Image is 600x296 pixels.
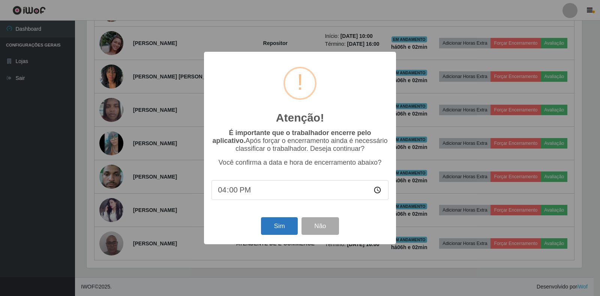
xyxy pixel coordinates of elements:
[301,217,339,235] button: Não
[261,217,297,235] button: Sim
[212,129,371,144] b: É importante que o trabalhador encerre pelo aplicativo.
[211,159,388,167] p: Você confirma a data e hora de encerramento abaixo?
[211,129,388,153] p: Após forçar o encerramento ainda é necessário classificar o trabalhador. Deseja continuar?
[276,111,324,125] h2: Atenção!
